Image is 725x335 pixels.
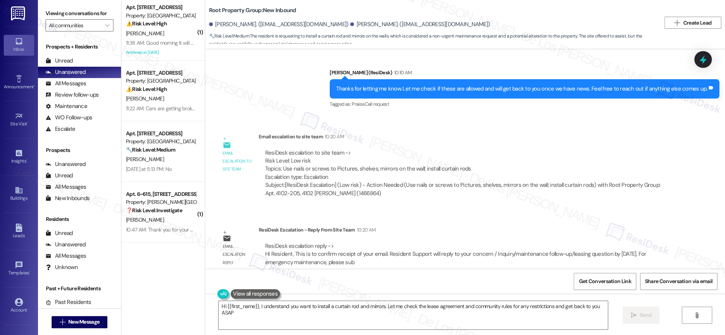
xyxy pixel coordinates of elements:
[223,243,252,267] div: Email escalation reply
[126,95,164,102] span: [PERSON_NAME]
[265,149,667,182] div: ResiDesk escalation to site team -> Risk Level: Low risk Topics: Use nails or screws to Pictures,...
[126,30,164,37] span: [PERSON_NAME]
[126,69,196,77] div: Apt. [STREET_ADDRESS]
[694,312,700,318] i: 
[46,91,99,99] div: Review follow-ups
[126,20,167,27] strong: ⚠️ Risk Level: High
[46,68,86,76] div: Unanswered
[126,12,196,20] div: Property: [GEOGRAPHIC_DATA]
[4,35,34,55] a: Inbox
[126,86,167,92] strong: ⚠️ Risk Level: High
[259,133,673,143] div: Email escalation to site team
[265,242,646,266] div: ResiDesk escalation reply -> Hi Resident, This is to confirm receipt of your email. Resident Supp...
[4,221,34,242] a: Leads
[27,120,28,125] span: •
[126,198,196,206] div: Property: [PERSON_NAME][GEOGRAPHIC_DATA] Apartments
[38,285,121,293] div: Past + Future Residents
[126,105,488,112] div: 11:22 AM: Cars are getting broken into left and right, and vandalized and y'all are telling peopl...
[4,147,34,167] a: Insights •
[674,20,680,26] i: 
[126,207,182,214] strong: ❓ Risk Level: Investigate
[574,273,636,290] button: Get Conversation Link
[664,17,721,29] button: Create Lead
[46,241,86,249] div: Unanswered
[105,22,109,28] i: 
[640,311,651,319] span: Send
[209,20,349,28] div: [PERSON_NAME]. ([EMAIL_ADDRESS][DOMAIN_NAME])
[11,6,27,20] img: ResiDesk Logo
[126,166,171,172] div: [DATE] at 5:13 PM: No
[209,6,296,14] b: Root Property Group: New Inbound
[34,83,35,88] span: •
[365,101,389,107] span: Call request
[259,226,673,236] div: ResiDesk Escalation - Reply From Site Team
[38,215,121,223] div: Residents
[29,269,30,274] span: •
[223,149,252,174] div: Email escalation to site team
[352,101,365,107] span: Praise ,
[4,184,34,204] a: Buildings
[126,226,572,233] div: 10:47 AM: Thank you for your message. Our offices are currently closed, but we will contact you w...
[126,3,196,11] div: Apt. [STREET_ADDRESS]
[46,252,86,260] div: All Messages
[640,273,717,290] button: Share Conversation via email
[265,181,667,197] div: Subject: [ResiDesk Escalation] (Low risk) - Action Needed (Use nails or screws to Pictures, shelv...
[46,57,73,65] div: Unread
[683,19,711,27] span: Create Lead
[26,157,27,163] span: •
[4,258,34,279] a: Templates •
[46,172,73,180] div: Unread
[219,301,608,329] textarea: Hi {{first_name}}, I understand you want to install a curtain rod and mirrors. Let me check the l...
[46,80,86,88] div: All Messages
[125,48,197,57] div: Archived on [DATE]
[46,125,75,133] div: Escalate
[631,312,636,318] i: 
[126,130,196,138] div: Apt. [STREET_ADDRESS]
[46,229,73,237] div: Unread
[4,296,34,316] a: Account
[126,216,164,223] span: [PERSON_NAME]
[46,102,87,110] div: Maintenance
[46,8,113,19] label: Viewing conversations for
[645,277,712,285] span: Share Conversation via email
[330,99,719,110] div: Tagged as:
[392,69,412,77] div: 10:10 AM
[46,298,91,306] div: Past Residents
[38,146,121,154] div: Prospects
[46,114,92,122] div: WO Follow-ups
[623,307,659,324] button: Send
[209,32,661,49] span: : The resident is requesting to install a curtain rod and mirrors on the walls, which is consider...
[60,319,65,325] i: 
[126,39,329,46] div: 11:38 AM: Good morning It will be paid on the 16th or 17th that's when my check hits thank you
[46,183,86,191] div: All Messages
[38,43,121,51] div: Prospects + Residents
[52,316,108,328] button: New Message
[68,318,99,326] span: New Message
[46,263,78,271] div: Unknown
[126,156,164,163] span: [PERSON_NAME]
[355,226,376,234] div: 10:20 AM
[126,138,196,146] div: Property: [GEOGRAPHIC_DATA]
[46,160,86,168] div: Unanswered
[4,110,34,130] a: Site Visit •
[209,33,249,39] strong: 🔧 Risk Level: Medium
[46,194,90,202] div: New Inbounds
[350,20,490,28] div: [PERSON_NAME]. ([EMAIL_ADDRESS][DOMAIN_NAME])
[330,69,719,79] div: [PERSON_NAME] (ResiDesk)
[336,85,707,93] div: Thanks for letting me know. Let me check if these are allowed and will get back to you once we ha...
[579,277,631,285] span: Get Conversation Link
[126,190,196,198] div: Apt. 6~615, [STREET_ADDRESS]
[49,19,101,31] input: All communities
[126,146,175,153] strong: 🔧 Risk Level: Medium
[323,133,344,141] div: 10:20 AM
[126,77,196,85] div: Property: [GEOGRAPHIC_DATA]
